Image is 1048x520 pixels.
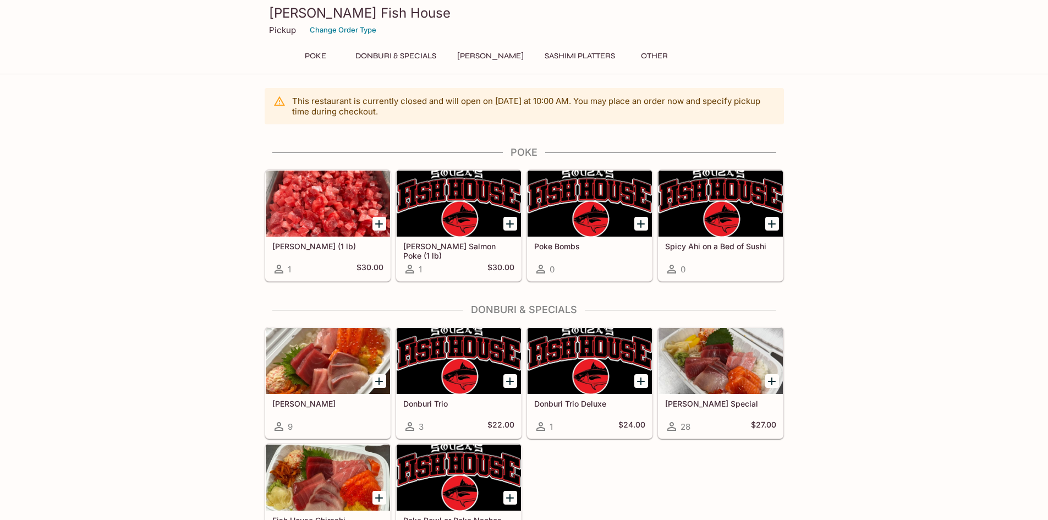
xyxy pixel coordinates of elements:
[550,264,555,275] span: 0
[372,217,386,231] button: Add Ahi Poke (1 lb)
[658,327,783,439] a: [PERSON_NAME] Special28$27.00
[503,374,517,388] button: Add Donburi Trio
[265,304,784,316] h4: Donburi & Specials
[528,171,652,237] div: Poke Bombs
[265,170,391,281] a: [PERSON_NAME] (1 lb)1$30.00
[397,328,521,394] div: Donburi Trio
[528,328,652,394] div: Donburi Trio Deluxe
[550,422,553,432] span: 1
[288,264,291,275] span: 1
[751,420,776,433] h5: $27.00
[272,399,383,408] h5: [PERSON_NAME]
[659,171,783,237] div: Spicy Ahi on a Bed of Sushi
[658,170,783,281] a: Spicy Ahi on a Bed of Sushi0
[681,264,685,275] span: 0
[527,327,652,439] a: Donburi Trio Deluxe1$24.00
[305,21,381,39] button: Change Order Type
[266,171,390,237] div: Ahi Poke (1 lb)
[349,48,442,64] button: Donburi & Specials
[403,242,514,260] h5: [PERSON_NAME] Salmon Poke (1 lb)
[372,374,386,388] button: Add Sashimi Donburis
[397,445,521,511] div: Poke Bowl or Poke Nachos
[265,327,391,439] a: [PERSON_NAME]9
[266,328,390,394] div: Sashimi Donburis
[403,399,514,408] h5: Donburi Trio
[451,48,530,64] button: [PERSON_NAME]
[372,491,386,505] button: Add Fish House Chirashi
[292,96,775,117] p: This restaurant is currently closed and will open on [DATE] at 10:00 AM . You may place an order ...
[681,422,690,432] span: 28
[419,264,422,275] span: 1
[419,422,424,432] span: 3
[265,146,784,158] h4: Poke
[487,420,514,433] h5: $22.00
[269,4,780,21] h3: [PERSON_NAME] Fish House
[527,170,652,281] a: Poke Bombs0
[765,374,779,388] button: Add Souza Special
[634,374,648,388] button: Add Donburi Trio Deluxe
[665,242,776,251] h5: Spicy Ahi on a Bed of Sushi
[291,48,341,64] button: Poke
[272,242,383,251] h5: [PERSON_NAME] (1 lb)
[765,217,779,231] button: Add Spicy Ahi on a Bed of Sushi
[634,217,648,231] button: Add Poke Bombs
[487,262,514,276] h5: $30.00
[630,48,679,64] button: Other
[539,48,621,64] button: Sashimi Platters
[659,328,783,394] div: Souza Special
[356,262,383,276] h5: $30.00
[397,171,521,237] div: Ora King Salmon Poke (1 lb)
[269,25,296,35] p: Pickup
[396,170,522,281] a: [PERSON_NAME] Salmon Poke (1 lb)1$30.00
[266,445,390,511] div: Fish House Chirashi
[396,327,522,439] a: Donburi Trio3$22.00
[288,422,293,432] span: 9
[665,399,776,408] h5: [PERSON_NAME] Special
[534,399,645,408] h5: Donburi Trio Deluxe
[618,420,645,433] h5: $24.00
[534,242,645,251] h5: Poke Bombs
[503,491,517,505] button: Add Poke Bowl or Poke Nachos
[503,217,517,231] button: Add Ora King Salmon Poke (1 lb)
